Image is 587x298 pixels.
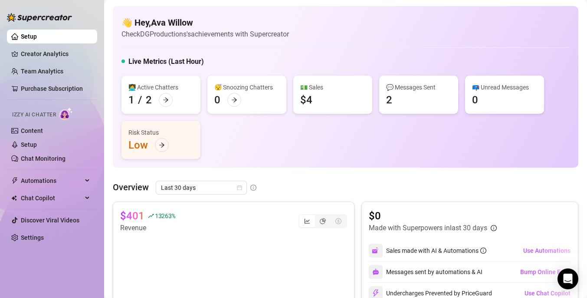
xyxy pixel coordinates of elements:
span: thunderbolt [11,177,18,184]
div: Open Intercom Messenger [557,268,578,289]
span: pie-chart [320,218,326,224]
a: Settings [21,234,44,241]
article: $0 [369,209,497,223]
span: dollar-circle [335,218,341,224]
div: 1 [128,93,134,107]
a: Setup [21,33,37,40]
a: Discover Viral Videos [21,217,79,224]
article: Overview [113,181,149,194]
img: AI Chatter [59,107,73,120]
div: $4 [300,93,312,107]
img: svg%3e [372,247,380,255]
span: info-circle [491,225,497,231]
article: $401 [120,209,144,223]
a: Content [21,127,43,134]
h5: Live Metrics (Last Hour) [128,56,204,67]
span: calendar [237,185,242,190]
button: Use Automations [523,244,571,258]
div: 💵 Sales [300,83,365,92]
span: info-circle [480,248,486,254]
a: Setup [21,141,37,148]
a: Chat Monitoring [21,155,66,162]
img: logo-BBDzfeDw.svg [7,13,72,22]
article: Made with Superpowers in last 30 days [369,223,487,233]
div: Sales made with AI & Automations [386,246,486,255]
div: 0 [472,93,478,107]
img: svg%3e [372,268,379,275]
span: arrow-right [163,97,169,103]
img: Chat Copilot [11,195,17,201]
span: Bump Online Fans [520,268,571,275]
span: Chat Copilot [21,191,82,205]
span: arrow-right [231,97,237,103]
div: 😴 Snoozing Chatters [214,83,279,92]
div: 0 [214,93,220,107]
a: Team Analytics [21,68,63,75]
span: line-chart [304,218,310,224]
button: Bump Online Fans [520,265,571,279]
h4: 👋 Hey, Ava Willow [121,17,289,29]
article: Revenue [120,223,175,233]
div: 📪 Unread Messages [472,83,537,92]
div: Messages sent by automations & AI [369,265,482,279]
span: Izzy AI Chatter [12,111,56,119]
span: rise [148,213,154,219]
div: Risk Status [128,128,193,137]
span: arrow-right [159,142,165,148]
div: segmented control [298,214,347,228]
span: Use Automations [523,247,571,254]
a: Purchase Subscription [21,85,83,92]
div: 2 [146,93,152,107]
div: 💬 Messages Sent [386,83,451,92]
article: Check DGProductions's achievements with Supercreator [121,29,289,40]
span: Last 30 days [161,181,242,194]
div: 👩‍💻 Active Chatters [128,83,193,92]
span: info-circle [250,185,256,191]
span: 13263 % [155,212,175,220]
span: Use Chat Copilot [525,290,571,297]
img: svg%3e [372,289,380,297]
div: 2 [386,93,392,107]
a: Creator Analytics [21,47,90,61]
span: Automations [21,174,82,188]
